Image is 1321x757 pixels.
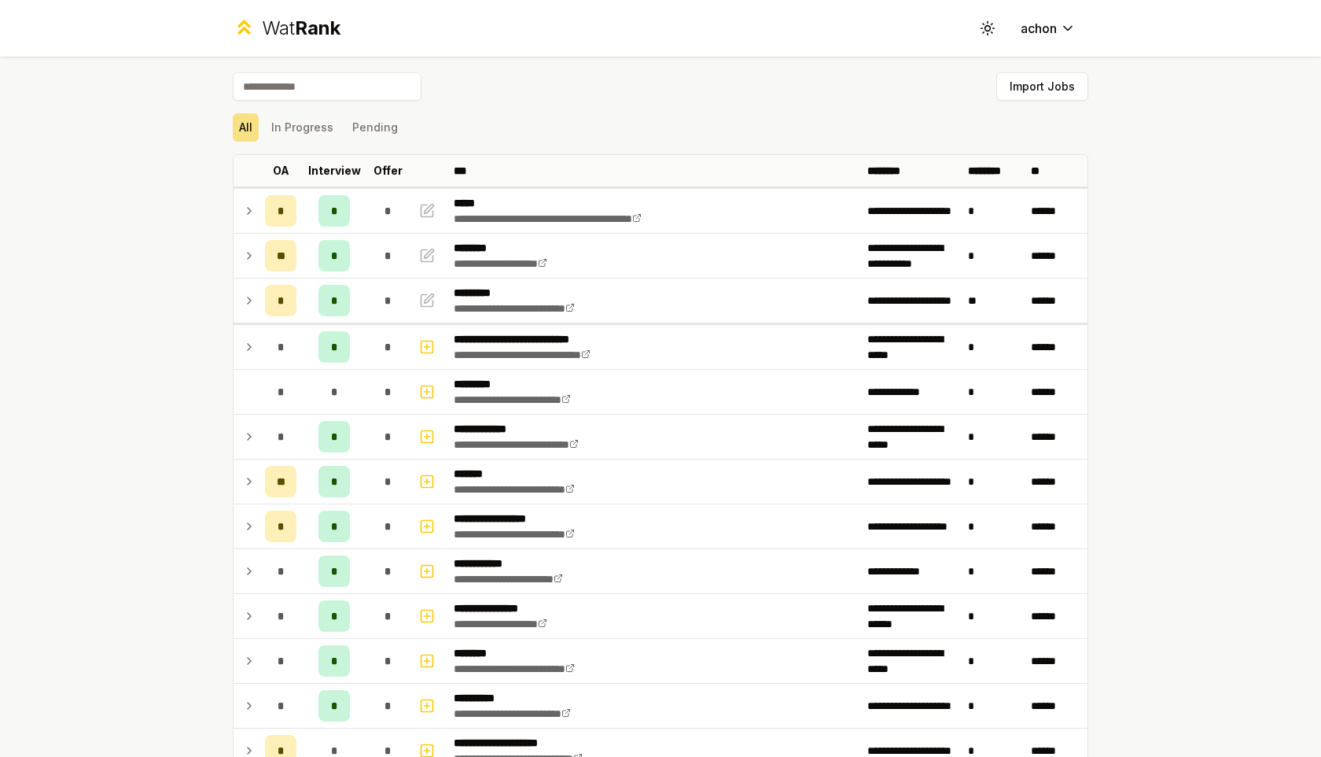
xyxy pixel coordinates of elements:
[262,16,340,41] div: Wat
[996,72,1088,101] button: Import Jobs
[295,17,340,39] span: Rank
[1008,14,1088,42] button: achon
[265,113,340,142] button: In Progress
[233,16,340,41] a: WatRank
[346,113,404,142] button: Pending
[233,113,259,142] button: All
[1021,19,1057,38] span: achon
[273,163,289,179] p: OA
[373,163,403,179] p: Offer
[308,163,361,179] p: Interview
